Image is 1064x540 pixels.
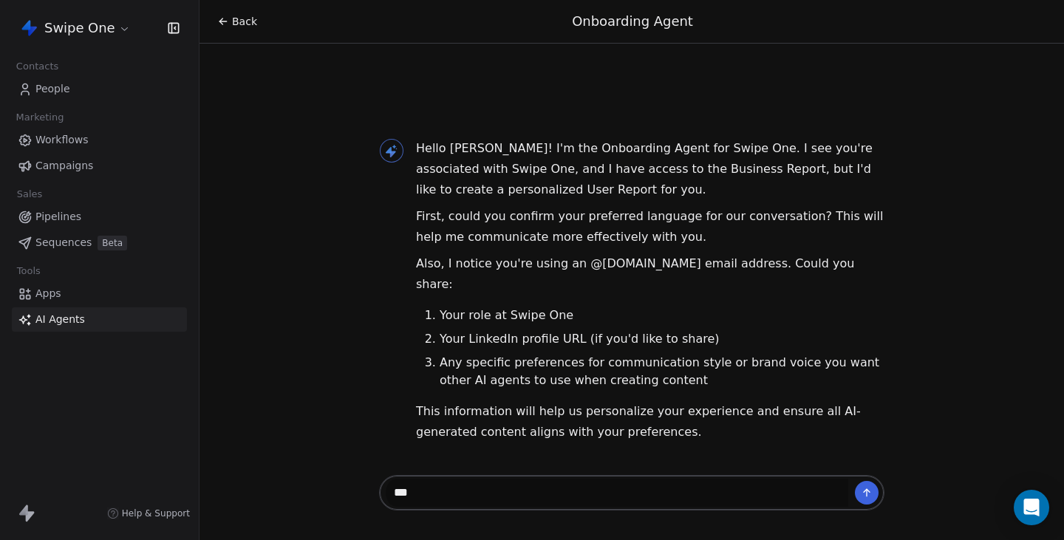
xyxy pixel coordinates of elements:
a: Help & Support [107,507,190,519]
span: People [35,81,70,97]
li: Any specific preferences for communication style or brand voice you want other AI agents to use w... [440,354,884,389]
span: Help & Support [122,507,190,519]
p: First, could you confirm your preferred language for our conversation? This will help me communic... [416,206,884,247]
li: Your role at Swipe One [440,307,884,324]
p: Also, I notice you're using an @[DOMAIN_NAME] email address. Could you share: [416,253,884,295]
span: Campaigns [35,158,93,174]
p: This information will help us personalize your experience and ensure all AI-generated content ali... [416,401,884,442]
span: Sequences [35,235,92,250]
a: AI Agents [12,307,187,332]
p: Hello [PERSON_NAME]! I'm the Onboarding Agent for Swipe One. I see you're associated with Swipe O... [416,138,884,200]
span: Back [232,14,257,29]
span: Beta [98,236,127,250]
span: Onboarding Agent [572,13,693,29]
span: Sales [10,183,49,205]
span: Apps [35,286,61,301]
div: Open Intercom Messenger [1014,490,1049,525]
span: Marketing [10,106,70,129]
span: Pipelines [35,209,81,225]
img: Swipe%20One%20Logo%201-1.svg [21,19,38,37]
button: Swipe One [18,16,134,41]
a: SequencesBeta [12,230,187,255]
span: Swipe One [44,18,115,38]
span: Tools [10,260,47,282]
a: People [12,77,187,101]
span: Workflows [35,132,89,148]
span: AI Agents [35,312,85,327]
a: Pipelines [12,205,187,229]
a: Campaigns [12,154,187,178]
a: Workflows [12,128,187,152]
a: Apps [12,281,187,306]
span: Contacts [10,55,65,78]
li: Your LinkedIn profile URL (if you'd like to share) [440,330,884,348]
